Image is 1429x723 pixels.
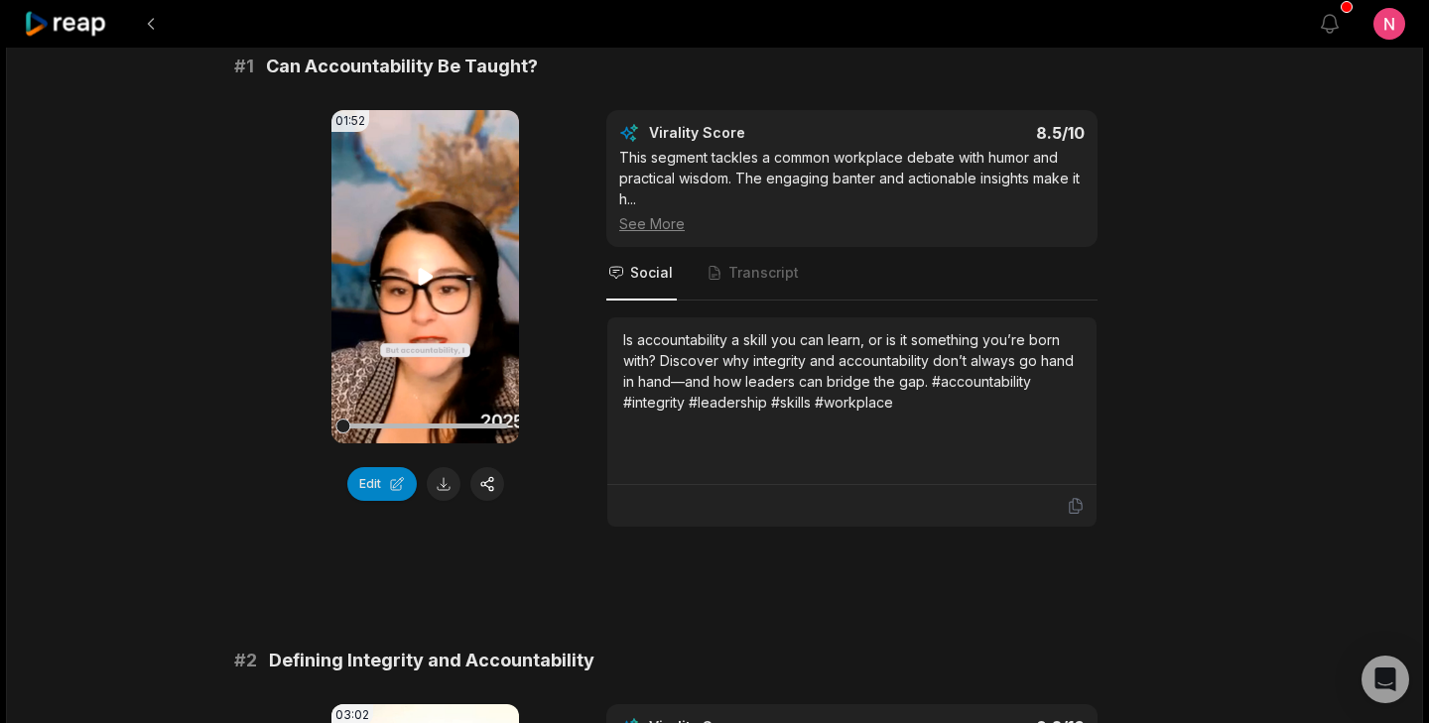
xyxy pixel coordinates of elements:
video: Your browser does not support mp4 format. [331,110,519,443]
div: See More [619,213,1085,234]
span: # 1 [234,53,254,80]
span: Transcript [728,263,799,283]
nav: Tabs [606,247,1098,301]
div: Open Intercom Messenger [1362,656,1409,703]
button: Edit [347,467,417,501]
span: # 2 [234,647,257,674]
div: Is accountability a skill you can learn, or is it something you’re born with? Discover why integr... [623,329,1081,413]
div: This segment tackles a common workplace debate with humor and practical wisdom. The engaging bant... [619,147,1085,234]
span: Social [630,263,673,283]
div: Virality Score [649,123,862,143]
span: Can Accountability Be Taught? [266,53,538,80]
span: Defining Integrity and Accountability [269,647,594,674]
div: 8.5 /10 [872,123,1086,143]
